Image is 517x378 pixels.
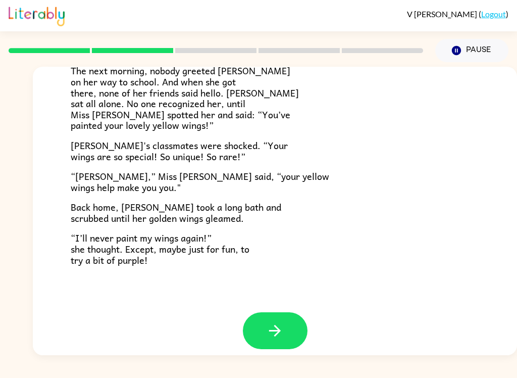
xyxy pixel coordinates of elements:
span: Back home, [PERSON_NAME] took a long bath and scrubbed until her golden wings gleamed. [71,200,281,225]
span: The next morning, nobody greeted [PERSON_NAME] on her way to school. And when she got there, none... [71,63,299,132]
a: Logout [481,9,506,19]
span: “[PERSON_NAME],” Miss [PERSON_NAME] said, “your yellow wings help make you you." [71,169,329,195]
span: “I’ll never paint my wings again!” she thought. Except, maybe just for fun, to try a bit of purple! [71,230,249,267]
span: V [PERSON_NAME] [407,9,479,19]
button: Pause [435,39,508,62]
span: [PERSON_NAME]'s classmates were shocked. “Your wings are so special! So unique! So rare!” [71,138,288,164]
img: Literably [9,4,65,26]
div: ( ) [407,9,508,19]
